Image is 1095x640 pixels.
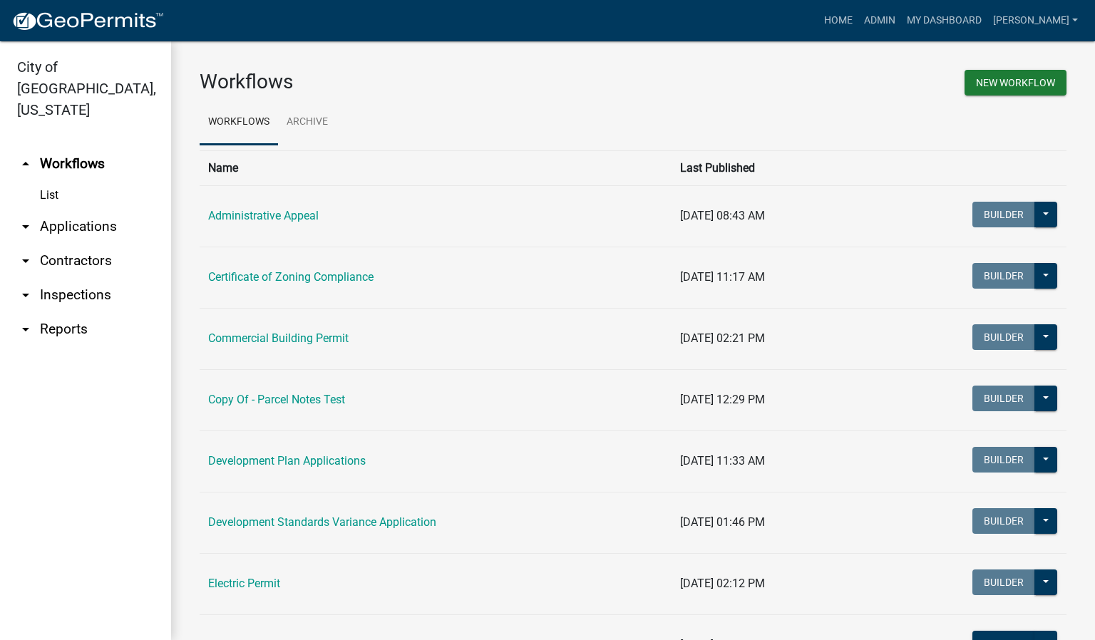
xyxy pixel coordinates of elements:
button: Builder [972,447,1035,473]
th: Name [200,150,672,185]
a: My Dashboard [901,7,987,34]
span: [DATE] 01:46 PM [680,515,765,529]
button: Builder [972,324,1035,350]
a: Copy Of - Parcel Notes Test [208,393,345,406]
a: Administrative Appeal [208,209,319,222]
button: Builder [972,263,1035,289]
a: Development Plan Applications [208,454,366,468]
a: Archive [278,100,336,145]
h3: Workflows [200,70,622,94]
i: arrow_drop_down [17,252,34,269]
button: Builder [972,386,1035,411]
span: [DATE] 11:33 AM [680,454,765,468]
span: [DATE] 08:43 AM [680,209,765,222]
button: Builder [972,569,1035,595]
span: [DATE] 11:17 AM [680,270,765,284]
a: Development Standards Variance Application [208,515,436,529]
i: arrow_drop_down [17,321,34,338]
th: Last Published [672,150,868,185]
a: Electric Permit [208,577,280,590]
button: Builder [972,508,1035,534]
i: arrow_drop_up [17,155,34,172]
span: [DATE] 02:21 PM [680,331,765,345]
i: arrow_drop_down [17,287,34,304]
i: arrow_drop_down [17,218,34,235]
span: [DATE] 02:12 PM [680,577,765,590]
a: Commercial Building Permit [208,331,349,345]
button: New Workflow [965,70,1066,96]
a: Admin [858,7,901,34]
a: Workflows [200,100,278,145]
button: Builder [972,202,1035,227]
a: [PERSON_NAME] [987,7,1084,34]
a: Home [818,7,858,34]
a: Certificate of Zoning Compliance [208,270,374,284]
span: [DATE] 12:29 PM [680,393,765,406]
